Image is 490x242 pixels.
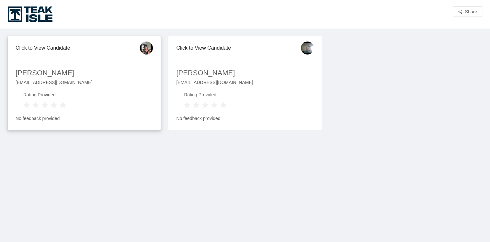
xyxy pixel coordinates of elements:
div: Rating Provided [23,91,66,100]
div: [PERSON_NAME] [16,67,74,79]
div: Click to View Candidate [176,39,301,57]
span: star [184,102,190,108]
button: share-altShare [453,6,482,17]
span: star [60,102,66,108]
div: Click to View Candidate [16,39,140,57]
img: Teak Isle [8,6,52,22]
span: star [193,102,199,108]
span: share-alt [458,9,462,15]
span: star [202,102,209,108]
div: Rating Provided [184,91,227,100]
div: No feedback provided [176,110,313,122]
div: [PERSON_NAME] [176,67,235,79]
div: [EMAIL_ADDRESS][DOMAIN_NAME] [176,79,313,91]
span: star [211,102,218,108]
span: star [51,102,57,108]
span: star [23,102,30,108]
span: star [220,102,227,108]
span: star [41,102,48,108]
span: star [32,102,39,108]
img: thumbnail100x100.jpg [301,42,314,54]
span: Share [465,8,477,15]
div: No feedback provided [16,110,153,122]
img: thumbnail100x100.jpg [140,42,153,54]
div: [EMAIL_ADDRESS][DOMAIN_NAME] [16,79,153,91]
